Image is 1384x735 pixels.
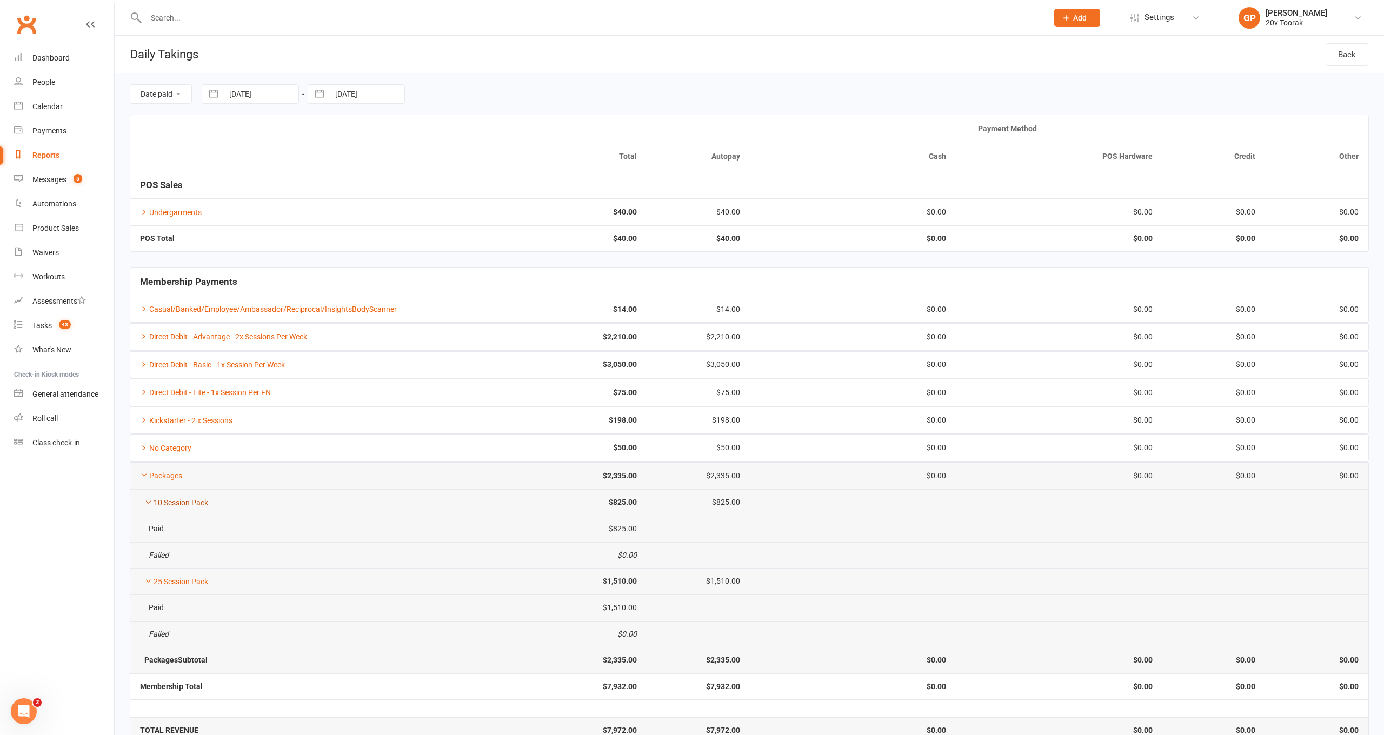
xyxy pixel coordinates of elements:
div: Tasks [32,321,52,330]
div: Product Sales [32,224,79,232]
div: POS Hardware [966,152,1153,161]
div: $40.00 [656,208,740,216]
h5: POS Sales [140,180,1359,190]
strong: $2,335.00 [656,656,740,664]
a: Dashboard [14,46,114,70]
strong: $825.00 [450,498,637,506]
a: Automations [14,192,114,216]
strong: TOTAL REVENUE [140,726,198,734]
strong: $3,050.00 [450,360,637,369]
div: $0.00 [1172,208,1256,216]
strong: POS Total [140,234,175,243]
div: Other [1275,152,1359,161]
a: Product Sales [14,216,114,240]
div: $0.00 [966,333,1153,341]
strong: $0.00 [1275,683,1359,691]
div: $0.00 [760,472,947,480]
div: $50.00 [656,444,740,452]
a: Waivers [14,240,114,265]
div: $75.00 [656,389,740,397]
div: $2,335.00 [656,472,740,480]
a: Workouts [14,265,114,289]
input: To [329,85,404,103]
div: $0.00 [966,305,1153,313]
div: $1,510.00 [656,577,740,585]
em: Failed [144,630,169,638]
div: $0.00 [1275,333,1359,341]
strong: $0.00 [760,726,947,734]
div: $0.00 [760,416,947,424]
strong: $0.00 [1172,235,1256,243]
a: Direct Debit - Advantage - 2x Sessions Per Week [140,332,307,341]
div: Class check-in [32,438,80,447]
div: $1,510.00 [450,604,637,612]
div: $0.00 [760,360,947,369]
div: What's New [32,345,71,354]
strong: $0.00 [1172,656,1256,664]
strong: $0.00 [1172,683,1256,691]
a: Roll call [14,406,114,431]
div: $0.00 [1172,444,1256,452]
em: $0.00 [450,551,637,559]
h1: Daily Takings [115,36,198,73]
strong: $7,932.00 [656,683,740,691]
span: 5 [74,174,82,183]
span: 43 [59,320,71,329]
strong: $0.00 [966,656,1153,664]
strong: $40.00 [450,208,637,216]
strong: $7,972.00 [656,726,740,734]
div: 20v Toorak [1266,18,1327,28]
a: People [14,70,114,95]
strong: $2,210.00 [450,333,637,341]
div: $0.00 [966,389,1153,397]
div: $0.00 [966,416,1153,424]
div: Autopay [656,152,740,161]
div: $0.00 [760,208,947,216]
div: $0.00 [966,208,1153,216]
div: $0.00 [760,305,947,313]
button: Add [1054,9,1100,27]
div: Dashboard [32,54,70,62]
div: $825.00 [656,498,740,506]
a: 25 Session Pack [140,577,208,586]
strong: $7,972.00 [450,726,637,734]
div: $0.00 [1275,416,1359,424]
div: General attendance [32,390,98,398]
div: $0.00 [966,360,1153,369]
div: [PERSON_NAME] [1266,8,1327,18]
strong: $0.00 [1275,726,1359,734]
a: Class kiosk mode [14,431,114,455]
div: $0.00 [760,389,947,397]
a: Packages [140,471,182,480]
a: What's New [14,338,114,362]
a: Messages 5 [14,168,114,192]
a: Undergarments [140,208,202,217]
div: $0.00 [1275,444,1359,452]
strong: $0.00 [760,656,947,664]
div: $0.00 [1172,472,1256,480]
div: $0.00 [1172,416,1256,424]
iframe: Intercom live chat [11,698,37,724]
div: $0.00 [1275,389,1359,397]
a: Direct Debit - Lite - 1x Session Per FN [140,388,271,397]
div: $0.00 [1172,333,1256,341]
div: $0.00 [966,472,1153,480]
div: Roll call [32,414,58,423]
a: Casual/Banked/Employee/Ambassador/Reciprocal/InsightsBodyScanner [140,305,397,313]
div: Total [450,152,637,161]
strong: $50.00 [450,444,637,452]
strong: $0.00 [760,235,947,243]
a: Kickstarter - 2 x Sessions [140,416,232,425]
div: $198.00 [656,416,740,424]
em: Failed [144,551,169,559]
strong: $75.00 [450,389,637,397]
strong: $40.00 [450,235,637,243]
div: $0.00 [1172,305,1256,313]
div: Automations [32,199,76,208]
strong: $14.00 [450,305,637,313]
strong: $1,510.00 [450,577,637,585]
div: $0.00 [966,444,1153,452]
a: Calendar [14,95,114,119]
div: Waivers [32,248,59,257]
a: 10 Session Pack [140,498,208,507]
